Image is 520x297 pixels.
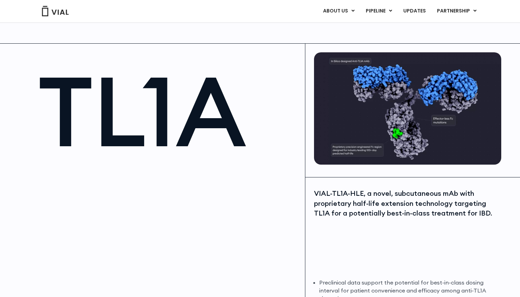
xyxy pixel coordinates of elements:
[314,189,500,218] div: VIAL-TL1A-HLE, a novel, subcutaneous mAb with proprietary half-life extension technology targetin...
[398,5,431,17] a: UPDATES
[38,63,298,159] h1: TL1A
[317,5,360,17] a: ABOUT USMenu Toggle
[360,5,397,17] a: PIPELINEMenu Toggle
[314,52,501,165] img: TL1A antibody diagram.
[431,5,482,17] a: PARTNERSHIPMenu Toggle
[41,6,69,16] img: Vial Logo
